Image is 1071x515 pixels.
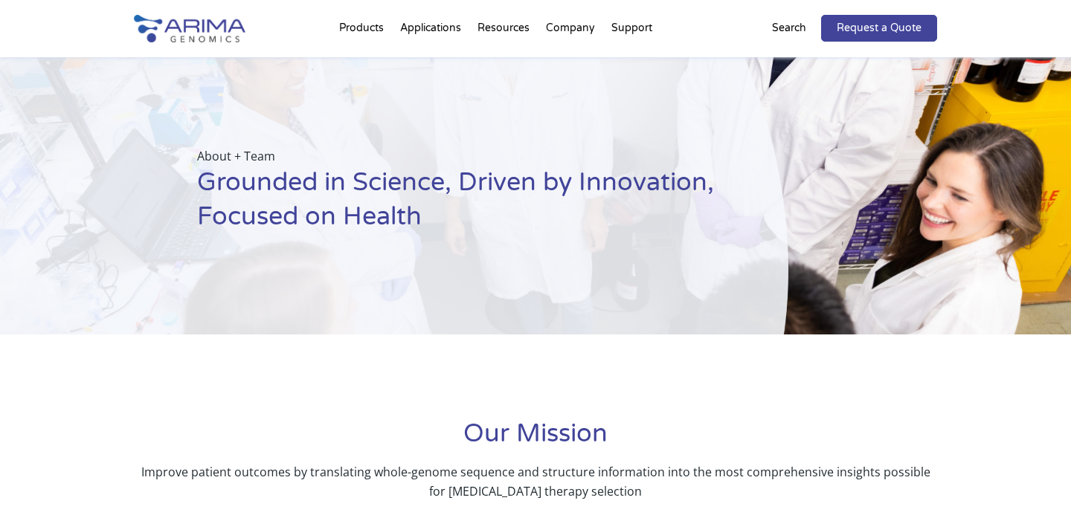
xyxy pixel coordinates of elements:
a: Request a Quote [821,15,937,42]
p: Search [772,19,806,38]
h1: Grounded in Science, Driven by Innovation, Focused on Health [197,166,714,245]
p: Improve patient outcomes by translating whole-genome sequence and structure information into the ... [134,462,937,501]
h1: Our Mission [134,417,937,462]
p: About + Team [197,146,714,166]
img: Arima-Genomics-logo [134,15,245,42]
